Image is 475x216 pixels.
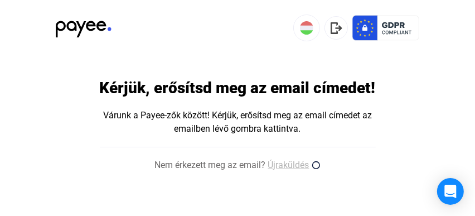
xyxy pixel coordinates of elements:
[331,22,342,34] img: kijelentkezés-szürke
[56,15,112,37] img: black-payee-blue-dot.svg
[324,16,348,40] button: kijelentkezés-szürke
[293,15,320,41] button: HU
[100,78,376,98] h1: Kérjük, erősítsd meg az email címedet!
[100,109,375,136] div: Várunk a Payee-zők között! Kérjük, erősítsd meg az email címedet az emailben lévő gombra kattintva.
[155,159,266,172] span: Nem érkezett meg az email?
[268,159,309,172] a: Újraküldés
[352,15,419,41] img: GDPR
[437,178,464,205] div: Nyissa meg az Intercom Messengert
[300,21,313,35] img: HU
